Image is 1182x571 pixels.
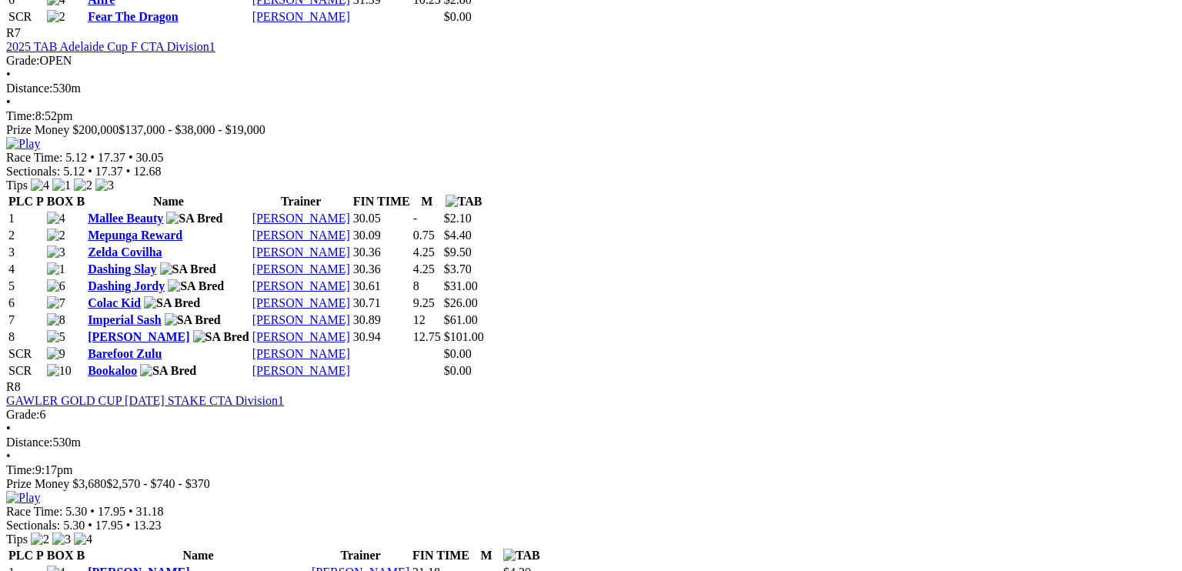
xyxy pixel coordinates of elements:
[65,505,87,518] span: 5.30
[252,279,350,292] a: [PERSON_NAME]
[252,194,351,209] th: Trainer
[446,195,482,209] img: TAB
[413,330,441,343] text: 12.75
[126,519,131,532] span: •
[444,364,472,377] span: $0.00
[503,549,540,563] img: TAB
[352,312,411,328] td: 30.89
[6,463,35,476] span: Time:
[444,245,472,259] span: $9.50
[8,262,45,277] td: 4
[52,533,71,546] img: 3
[98,505,125,518] span: 17.95
[6,151,62,164] span: Race Time:
[6,109,35,122] span: Time:
[193,330,249,344] img: SA Bred
[144,296,200,310] img: SA Bred
[252,296,350,309] a: [PERSON_NAME]
[8,549,33,562] span: PLC
[252,330,350,343] a: [PERSON_NAME]
[47,330,65,344] img: 5
[8,245,45,260] td: 3
[352,228,411,243] td: 30.09
[6,380,21,393] span: R8
[47,195,74,208] span: BOX
[88,262,156,275] a: Dashing Slay
[413,313,426,326] text: 12
[6,137,40,151] img: Play
[87,194,250,209] th: Name
[413,245,435,259] text: 4.25
[6,477,1164,491] div: Prize Money $3,680
[6,179,28,192] span: Tips
[352,262,411,277] td: 30.36
[444,279,478,292] span: $31.00
[6,109,1164,123] div: 8:52pm
[95,179,114,192] img: 3
[6,394,284,407] a: GAWLER GOLD CUP [DATE] STAKE CTA Division1
[6,408,1164,422] div: 6
[444,229,472,242] span: $4.40
[52,179,71,192] img: 1
[126,165,131,178] span: •
[47,313,65,327] img: 8
[444,296,478,309] span: $26.00
[76,549,85,562] span: B
[88,364,137,377] a: Bookaloo
[413,296,435,309] text: 9.25
[352,245,411,260] td: 30.36
[252,313,350,326] a: [PERSON_NAME]
[74,533,92,546] img: 4
[88,212,163,225] a: Mallee Beauty
[444,313,478,326] span: $61.00
[6,54,1164,68] div: OPEN
[352,211,411,226] td: 30.05
[352,194,411,209] th: FIN TIME
[6,123,1164,137] div: Prize Money $200,000
[133,519,161,532] span: 13.23
[47,10,65,24] img: 2
[90,505,95,518] span: •
[168,279,224,293] img: SA Bred
[444,347,472,360] span: $0.00
[88,347,162,360] a: Barefoot Zulu
[6,26,21,39] span: R7
[252,10,350,23] a: [PERSON_NAME]
[8,279,45,294] td: 5
[165,313,221,327] img: SA Bred
[6,165,60,178] span: Sectionals:
[6,436,1164,449] div: 530m
[98,151,125,164] span: 17.37
[88,165,92,178] span: •
[8,346,45,362] td: SCR
[74,179,92,192] img: 2
[444,212,472,225] span: $2.10
[412,548,470,563] th: FIN TIME
[63,519,85,532] span: 5.30
[6,491,40,505] img: Play
[6,449,11,462] span: •
[88,330,189,343] a: [PERSON_NAME]
[252,212,350,225] a: [PERSON_NAME]
[311,548,410,563] th: Trainer
[136,151,164,164] span: 30.05
[252,364,350,377] a: [PERSON_NAME]
[6,95,11,109] span: •
[88,229,182,242] a: Mepunga Reward
[252,347,350,360] a: [PERSON_NAME]
[6,68,11,81] span: •
[413,279,419,292] text: 8
[413,229,435,242] text: 0.75
[63,165,85,178] span: 5.12
[47,212,65,225] img: 4
[8,211,45,226] td: 1
[352,279,411,294] td: 30.61
[6,463,1164,477] div: 9:17pm
[88,296,141,309] a: Colac Kid
[412,194,442,209] th: M
[6,519,60,532] span: Sectionals:
[31,533,49,546] img: 2
[8,329,45,345] td: 8
[352,329,411,345] td: 30.94
[106,477,210,490] span: $2,570 - $740 - $370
